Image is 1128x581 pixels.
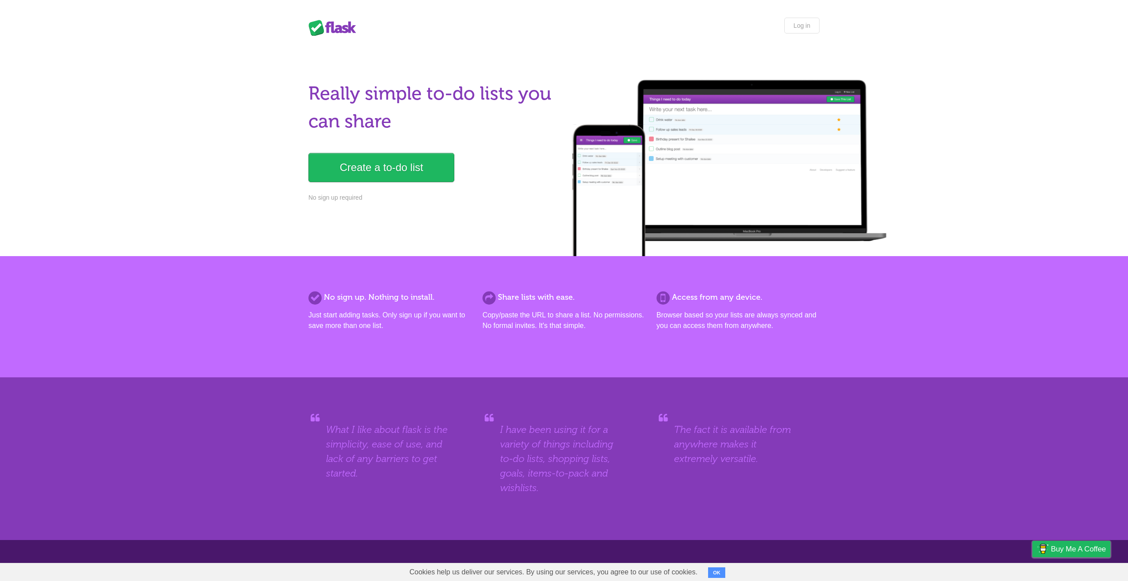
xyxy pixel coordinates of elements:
[657,310,820,331] p: Browser based so your lists are always synced and you can access them from anywhere.
[308,193,559,202] p: No sign up required
[1037,541,1049,556] img: Buy me a coffee
[401,563,706,581] span: Cookies help us deliver our services. By using our services, you agree to our use of cookies.
[708,567,725,578] button: OK
[308,153,454,182] a: Create a to-do list
[500,422,628,495] blockquote: I have been using it for a variety of things including to-do lists, shopping lists, goals, items-...
[1032,541,1110,557] a: Buy me a coffee
[308,80,559,135] h1: Really simple to-do lists you can share
[308,20,361,36] div: Flask Lists
[1051,541,1106,557] span: Buy me a coffee
[308,291,471,303] h2: No sign up. Nothing to install.
[308,310,471,331] p: Just start adding tasks. Only sign up if you want to save more than one list.
[482,291,646,303] h2: Share lists with ease.
[482,310,646,331] p: Copy/paste the URL to share a list. No permissions. No formal invites. It's that simple.
[674,422,802,466] blockquote: The fact it is available from anywhere makes it extremely versatile.
[657,291,820,303] h2: Access from any device.
[326,422,454,480] blockquote: What I like about flask is the simplicity, ease of use, and lack of any barriers to get started.
[784,18,820,34] a: Log in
